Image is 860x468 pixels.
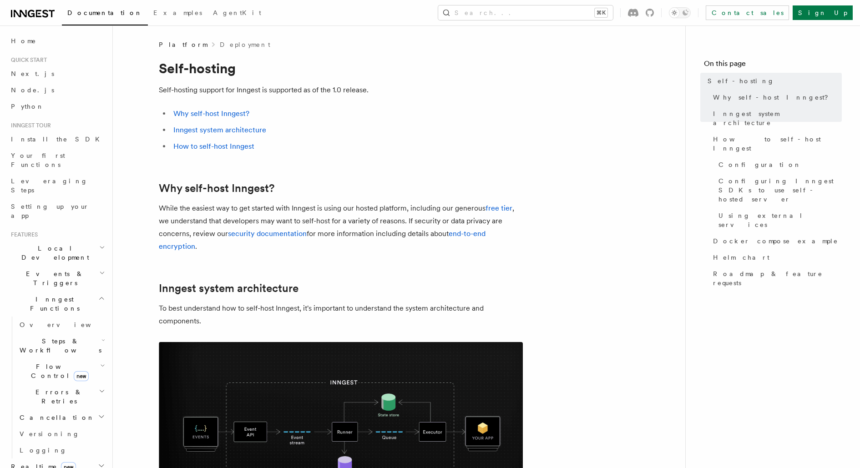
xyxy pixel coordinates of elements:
[709,266,842,291] a: Roadmap & feature requests
[16,317,107,333] a: Overview
[159,40,207,49] span: Platform
[7,291,107,317] button: Inngest Functions
[220,40,270,49] a: Deployment
[793,5,853,20] a: Sign Up
[173,126,266,134] a: Inngest system architecture
[7,98,107,115] a: Python
[713,237,838,246] span: Docker compose example
[713,253,769,262] span: Helm chart
[7,240,107,266] button: Local Development
[16,426,107,442] a: Versioning
[173,142,254,151] a: How to self-host Inngest
[11,103,44,110] span: Python
[159,60,523,76] h1: Self-hosting
[7,295,98,313] span: Inngest Functions
[20,447,67,454] span: Logging
[7,317,107,458] div: Inngest Functions
[16,413,95,422] span: Cancellation
[718,160,801,169] span: Configuration
[228,229,307,238] a: security documentation
[713,135,842,153] span: How to self-host Inngest
[7,269,99,287] span: Events & Triggers
[709,233,842,249] a: Docker compose example
[159,182,274,195] a: Why self-host Inngest?
[11,203,89,219] span: Setting up your app
[16,409,107,426] button: Cancellation
[709,89,842,106] a: Why self-host Inngest?
[7,65,107,82] a: Next.js
[713,269,842,287] span: Roadmap & feature requests
[7,56,47,64] span: Quick start
[704,73,842,89] a: Self-hosting
[16,387,99,406] span: Errors & Retries
[173,109,249,118] a: Why self-host Inngest?
[595,8,607,17] kbd: ⌘K
[709,106,842,131] a: Inngest system architecture
[438,5,613,20] button: Search...⌘K
[207,3,267,25] a: AgentKit
[7,198,107,224] a: Setting up your app
[11,177,88,194] span: Leveraging Steps
[7,231,38,238] span: Features
[16,333,107,358] button: Steps & Workflows
[159,282,298,295] a: Inngest system architecture
[11,36,36,45] span: Home
[486,204,512,212] a: free tier
[16,442,107,458] a: Logging
[715,173,842,207] a: Configuring Inngest SDKs to use self-hosted server
[16,384,107,409] button: Errors & Retries
[11,86,54,94] span: Node.js
[669,7,691,18] button: Toggle dark mode
[709,249,842,266] a: Helm chart
[7,147,107,173] a: Your first Functions
[62,3,148,25] a: Documentation
[11,70,54,77] span: Next.js
[718,211,842,229] span: Using external services
[708,76,774,86] span: Self-hosting
[153,9,202,16] span: Examples
[718,176,842,204] span: Configuring Inngest SDKs to use self-hosted server
[159,202,523,253] p: While the easiest way to get started with Inngest is using our hosted platform, including our gen...
[16,358,107,384] button: Flow Controlnew
[713,93,835,102] span: Why self-host Inngest?
[7,266,107,291] button: Events & Triggers
[715,207,842,233] a: Using external services
[704,58,842,73] h4: On this page
[20,321,113,328] span: Overview
[713,109,842,127] span: Inngest system architecture
[159,302,523,327] p: To best understand how to self-host Inngest, it's important to understand the system architecture...
[159,84,523,96] p: Self-hosting support for Inngest is supported as of the 1.0 release.
[7,244,99,262] span: Local Development
[16,362,100,380] span: Flow Control
[706,5,789,20] a: Contact sales
[74,371,89,381] span: new
[7,122,51,129] span: Inngest tour
[16,337,101,355] span: Steps & Workflows
[7,131,107,147] a: Install the SDK
[67,9,142,16] span: Documentation
[715,156,842,173] a: Configuration
[7,82,107,98] a: Node.js
[11,136,105,143] span: Install the SDK
[20,430,80,438] span: Versioning
[213,9,261,16] span: AgentKit
[148,3,207,25] a: Examples
[709,131,842,156] a: How to self-host Inngest
[7,173,107,198] a: Leveraging Steps
[7,33,107,49] a: Home
[11,152,65,168] span: Your first Functions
